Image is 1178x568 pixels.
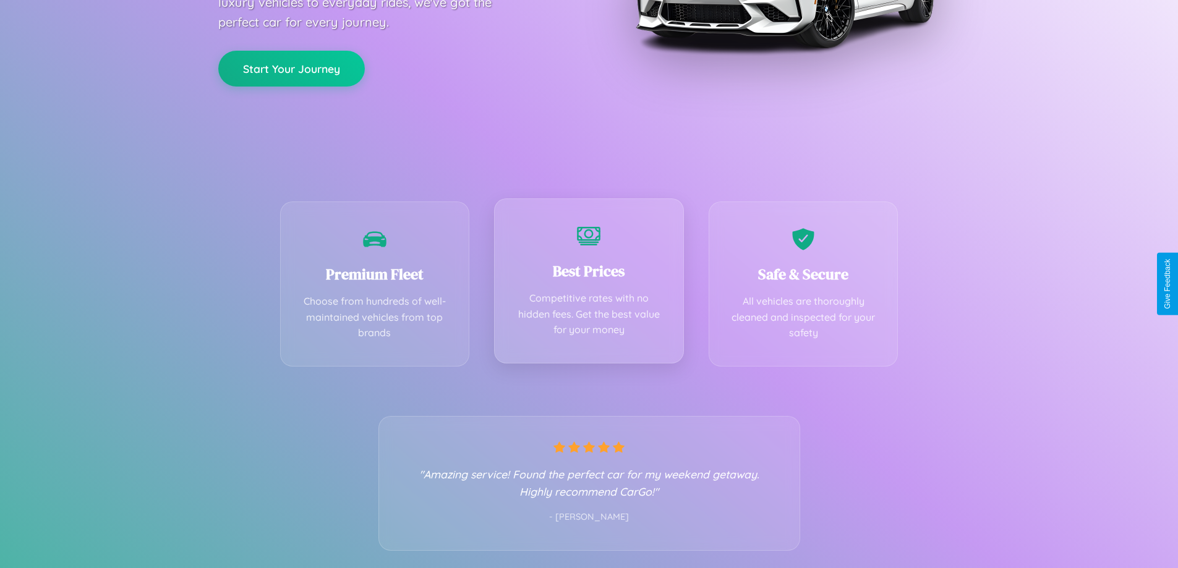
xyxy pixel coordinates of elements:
p: Competitive rates with no hidden fees. Get the best value for your money [513,290,665,338]
h3: Premium Fleet [299,264,451,284]
p: All vehicles are thoroughly cleaned and inspected for your safety [728,294,879,341]
button: Start Your Journey [218,51,365,87]
h3: Best Prices [513,261,665,281]
p: "Amazing service! Found the perfect car for my weekend getaway. Highly recommend CarGo!" [404,465,775,500]
div: Give Feedback [1163,259,1172,309]
p: Choose from hundreds of well-maintained vehicles from top brands [299,294,451,341]
p: - [PERSON_NAME] [404,509,775,525]
h3: Safe & Secure [728,264,879,284]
